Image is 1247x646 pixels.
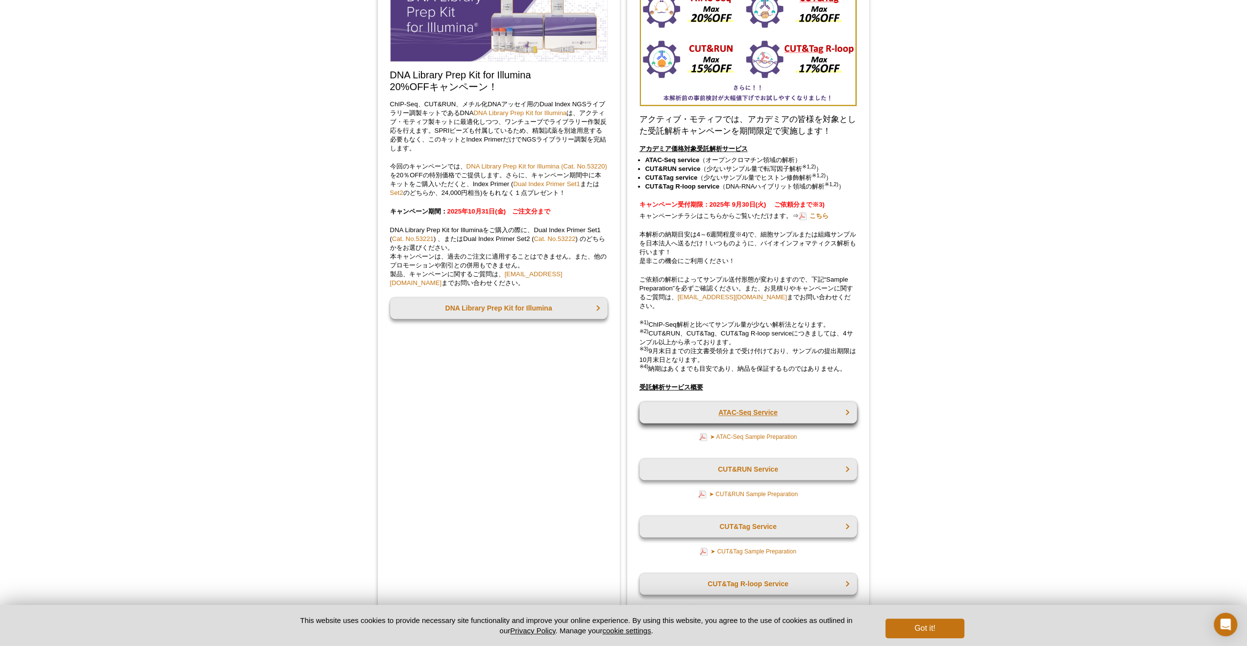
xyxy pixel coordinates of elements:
a: DNA Library Prep Kit for Illumina [473,109,566,117]
p: 今回のキャンペーンでは、 を20％OFFの特別価格でご提供します。さらに、キャンペーン期間中に本キットをご購入いただくと、Index Primer ( または のどちらか、24,000円相当)を... [390,162,608,197]
li: （DNA-RNAハイブリット領域の解析 ） [645,182,848,191]
u: 受託解析サービス概要 [639,383,703,391]
a: DNA Library Prep Kit for Illumina [390,297,608,319]
p: This website uses cookies to provide necessary site functionality and improve your online experie... [283,615,870,636]
a: CUT&Tag R-loop Service [639,573,857,595]
li: （オープンクロマチン領域の解析） [645,156,848,165]
a: CUT&Tag Service [639,516,857,537]
sup: ※1,2) [812,172,826,178]
u: アカデミア価格対象受託解析サービス [639,145,748,152]
a: DNA Library Prep Kit for Illumina (Cat. No.53220) [466,163,607,170]
a: Cat. No.53222 [534,235,575,242]
p: DNA Library Prep Kit for Illuminaをご購入の際に、Dual Index Primer Set1 ( ) 、またはDual Index Primer Set2 ( ... [390,226,608,287]
sup: ※4) [639,363,649,369]
a: ➤ ATAC-Seq Sample Preparation [699,431,797,442]
p: ChIP-Seq、CUT&RUN、メチル化DNAアッセイ用のDual Index NGSライブラリー調製キットであるDNA は、アクティブ・モティフ製キットに最適化しつつ、ワンチューブでライブラ... [390,100,608,153]
a: CUT&RUN Service [639,458,857,480]
p: キャンペーンチラシはこちらからご覧いただけます。⇒ [639,212,857,220]
strong: キャンペーン期間： [390,208,550,215]
a: Set2 [390,189,403,196]
a: Dual Index Primer Set1 [513,180,580,188]
sup: ※1) [639,319,649,325]
a: ➤ CUT&Tag R-loop Sample Preparation [690,603,806,614]
span: 2025年10月31日(金) ご注文分まで [447,208,550,215]
strong: CUT&RUN service [645,165,701,172]
strong: CUT&Tag service [645,174,698,181]
strong: ATAC-Seq service [645,156,700,164]
a: Cat. No.53221 [392,235,434,242]
a: Privacy Policy [510,626,555,635]
li: （少ないサンプル量で転写因子解析 ） [645,165,848,173]
div: Open Intercom Messenger [1214,613,1237,636]
sup: ※1,2) [802,164,816,169]
li: （少ないサンプル量でヒストン修飾解析 ） [645,173,848,182]
button: cookie settings [602,626,651,635]
a: ATAC-Seq Service [639,402,857,423]
a: [EMAIL_ADDRESS][DOMAIN_NAME] [390,270,562,287]
strong: CUT&Tag R-loop service [645,183,719,190]
h2: DNA Library Prep Kit for Illumina 20%OFFキャンペーン！ [390,69,608,93]
sup: ※3) [639,345,649,351]
p: ご依頼の解析によってサンプル送付形態が変わりますので、下記“Sample Preparation”を必ずご確認ください。また、お見積りやキャンペーンに関するご質問は、 までお問い合わせください。 [639,275,857,311]
a: ➤ CUT&Tag Sample Preparation [700,546,796,557]
a: [EMAIL_ADDRESS][DOMAIN_NAME] [678,293,787,301]
sup: ※2) [639,328,649,334]
button: Got it! [885,619,964,638]
h3: アクティブ・モティフでは、アカデミアの皆様を対象とした受託解析キャンペーンを期間限定で実施します！ [639,114,857,137]
a: ➤ CUT&RUN Sample Preparation [698,489,798,500]
a: こちら [799,211,829,220]
strong: キャンペーン受付期限：2025年 9月30日(火) ご依頼分まで※3) [639,201,825,208]
p: ChIP-Seq解析と比べてサンプル量が少ない解析法となります。 CUT&RUN、CUT&Tag、CUT&Tag R-loop serviceにつきましては、4サンプル以上から承っております。 ... [639,320,857,373]
p: 本解析の納期目安は4～6週間程度※4)で、細胞サンプルまたは組織サンプルを日本法人へ送るだけ！いつものように、バイオインフォマティクス解析も行います！ 是非この機会にご利用ください！ [639,230,857,265]
sup: ※1,2) [825,181,838,187]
